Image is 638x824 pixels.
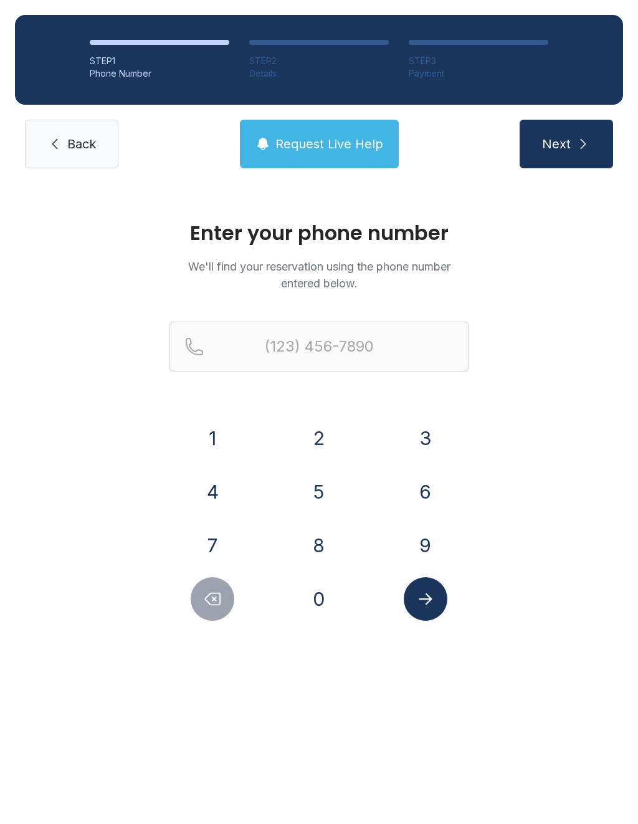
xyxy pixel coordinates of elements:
[90,67,229,80] div: Phone Number
[542,135,571,153] span: Next
[409,55,548,67] div: STEP 3
[297,416,341,460] button: 2
[249,67,389,80] div: Details
[404,524,447,567] button: 9
[275,135,383,153] span: Request Live Help
[169,223,469,243] h1: Enter your phone number
[404,470,447,514] button: 6
[409,67,548,80] div: Payment
[169,322,469,371] input: Reservation phone number
[297,470,341,514] button: 5
[191,524,234,567] button: 7
[67,135,96,153] span: Back
[404,577,447,621] button: Submit lookup form
[191,577,234,621] button: Delete number
[191,416,234,460] button: 1
[191,470,234,514] button: 4
[404,416,447,460] button: 3
[297,524,341,567] button: 8
[297,577,341,621] button: 0
[249,55,389,67] div: STEP 2
[90,55,229,67] div: STEP 1
[169,258,469,292] p: We'll find your reservation using the phone number entered below.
